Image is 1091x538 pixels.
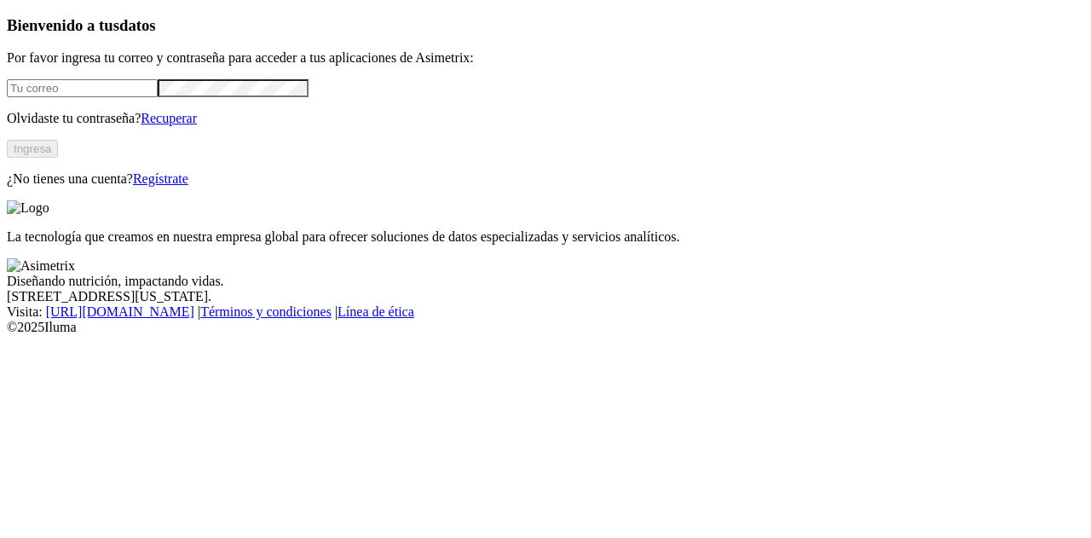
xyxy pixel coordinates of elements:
[133,171,188,186] a: Regístrate
[46,304,194,319] a: [URL][DOMAIN_NAME]
[338,304,414,319] a: Línea de ética
[7,289,1084,304] div: [STREET_ADDRESS][US_STATE].
[7,50,1084,66] p: Por favor ingresa tu correo y contraseña para acceder a tus aplicaciones de Asimetrix:
[7,258,75,274] img: Asimetrix
[7,171,1084,187] p: ¿No tienes una cuenta?
[7,229,1084,245] p: La tecnología que creamos en nuestra empresa global para ofrecer soluciones de datos especializad...
[7,140,58,158] button: Ingresa
[200,304,332,319] a: Términos y condiciones
[141,111,197,125] a: Recuperar
[7,320,1084,335] div: © 2025 Iluma
[7,79,158,97] input: Tu correo
[7,16,1084,35] h3: Bienvenido a tus
[119,16,156,34] span: datos
[7,200,49,216] img: Logo
[7,111,1084,126] p: Olvidaste tu contraseña?
[7,274,1084,289] div: Diseñando nutrición, impactando vidas.
[7,304,1084,320] div: Visita : | |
